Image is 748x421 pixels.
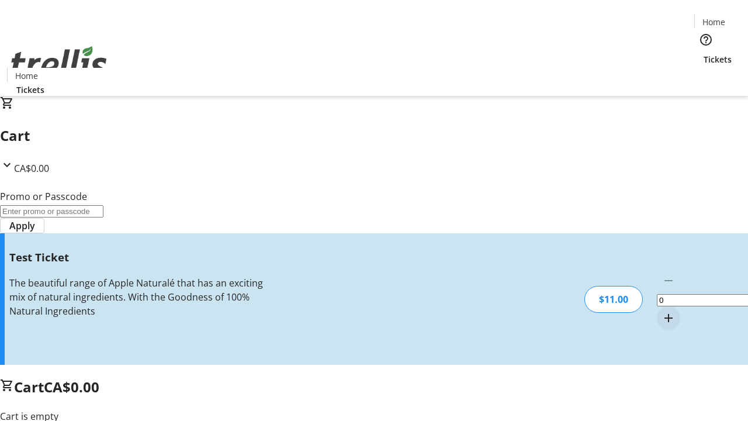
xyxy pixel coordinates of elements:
button: Increment by one [657,306,680,330]
img: Orient E2E Organization ZCeU0LDOI7's Logo [7,33,111,92]
span: CA$0.00 [14,162,49,175]
div: The beautiful range of Apple Naturalé that has an exciting mix of natural ingredients. With the G... [9,276,265,318]
a: Home [695,16,732,28]
a: Home [8,70,45,82]
button: Cart [694,65,718,89]
h3: Test Ticket [9,249,265,265]
span: Home [15,70,38,82]
span: CA$0.00 [44,377,99,396]
span: Tickets [704,53,732,65]
button: Help [694,28,718,51]
span: Home [702,16,725,28]
a: Tickets [694,53,741,65]
span: Tickets [16,84,44,96]
div: $11.00 [584,286,643,313]
a: Tickets [7,84,54,96]
span: Apply [9,219,35,233]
